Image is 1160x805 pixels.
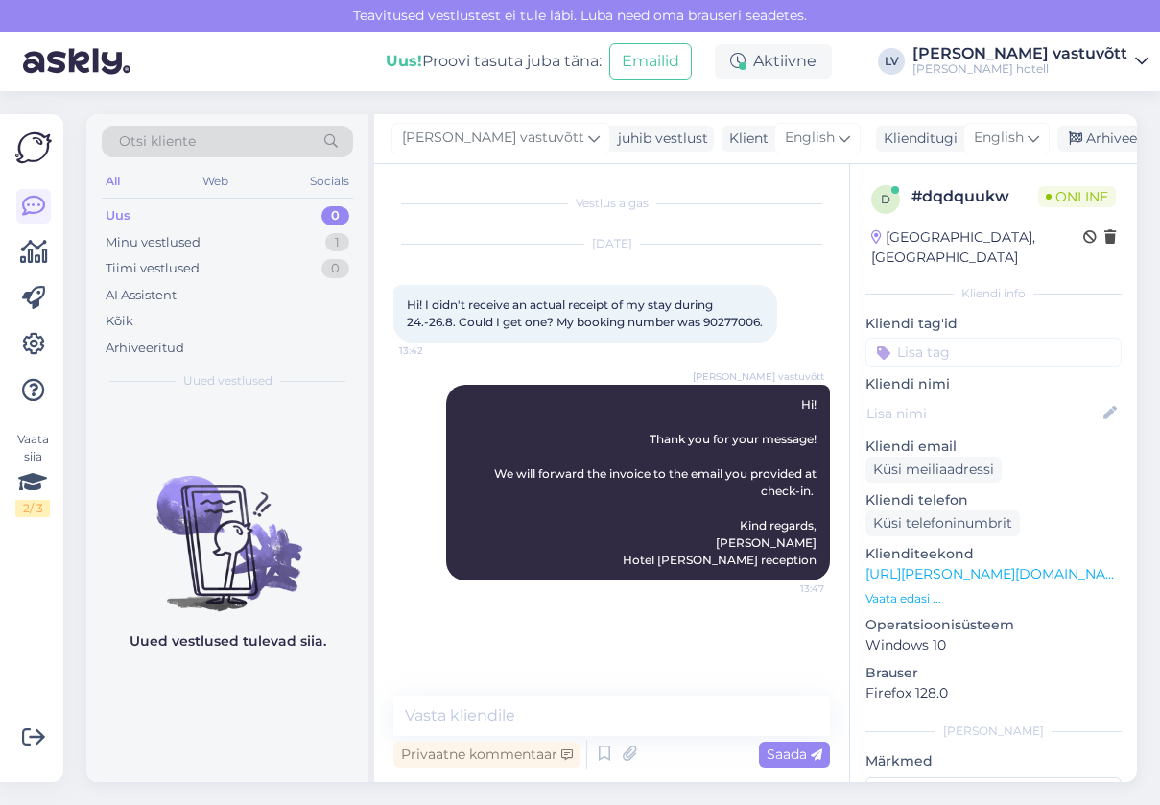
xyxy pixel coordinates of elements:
div: juhib vestlust [610,129,708,149]
p: Operatsioonisüsteem [865,615,1122,635]
div: Kõik [106,312,133,331]
div: AI Assistent [106,286,177,305]
div: Web [199,169,232,194]
p: Vaata edasi ... [865,590,1122,607]
div: [PERSON_NAME] vastuvõtt [912,46,1127,61]
div: LV [878,48,905,75]
div: [PERSON_NAME] [865,722,1122,740]
p: Kliendi email [865,437,1122,457]
div: Vaata siia [15,431,50,517]
div: Proovi tasuta juba täna: [386,50,602,73]
img: No chats [86,441,368,614]
span: 13:47 [752,581,824,596]
div: 2 / 3 [15,500,50,517]
div: Privaatne kommentaar [393,742,580,768]
input: Lisa tag [865,338,1122,367]
button: Emailid [609,43,692,80]
p: Kliendi tag'id [865,314,1122,334]
span: 13:42 [399,343,471,358]
p: Uued vestlused tulevad siia. [130,631,326,651]
a: [PERSON_NAME] vastuvõtt[PERSON_NAME] hotell [912,46,1148,77]
div: Küsi meiliaadressi [865,457,1002,483]
p: Klienditeekond [865,544,1122,564]
input: Lisa nimi [866,403,1100,424]
div: 0 [321,206,349,225]
span: d [881,192,890,206]
span: Hi! I didn't receive an actual receipt of my stay during 24.-26.8. Could I get one? My booking nu... [407,297,763,329]
div: Aktiivne [715,44,832,79]
div: # dqdquukw [911,185,1038,208]
div: Klienditugi [876,129,958,149]
div: All [102,169,124,194]
div: Vestlus algas [393,195,830,212]
div: Uus [106,206,130,225]
div: Minu vestlused [106,233,201,252]
b: Uus! [386,52,422,70]
div: 1 [325,233,349,252]
div: Klient [722,129,769,149]
p: Märkmed [865,751,1122,771]
div: 0 [321,259,349,278]
span: English [974,128,1024,149]
div: [PERSON_NAME] hotell [912,61,1127,77]
p: Windows 10 [865,635,1122,655]
p: Firefox 128.0 [865,683,1122,703]
span: [PERSON_NAME] vastuvõtt [693,369,824,384]
span: [PERSON_NAME] vastuvõtt [402,128,584,149]
div: Socials [306,169,353,194]
span: Otsi kliente [119,131,196,152]
span: Online [1038,186,1116,207]
img: Askly Logo [15,130,52,166]
div: Arhiveeritud [106,339,184,358]
div: Küsi telefoninumbrit [865,510,1020,536]
div: Tiimi vestlused [106,259,200,278]
div: Kliendi info [865,285,1122,302]
div: [DATE] [393,235,830,252]
span: English [785,128,835,149]
p: Kliendi nimi [865,374,1122,394]
span: Saada [767,746,822,763]
a: [URL][PERSON_NAME][DOMAIN_NAME] [865,565,1130,582]
span: Uued vestlused [183,372,272,390]
p: Brauser [865,663,1122,683]
div: [GEOGRAPHIC_DATA], [GEOGRAPHIC_DATA] [871,227,1083,268]
p: Kliendi telefon [865,490,1122,510]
